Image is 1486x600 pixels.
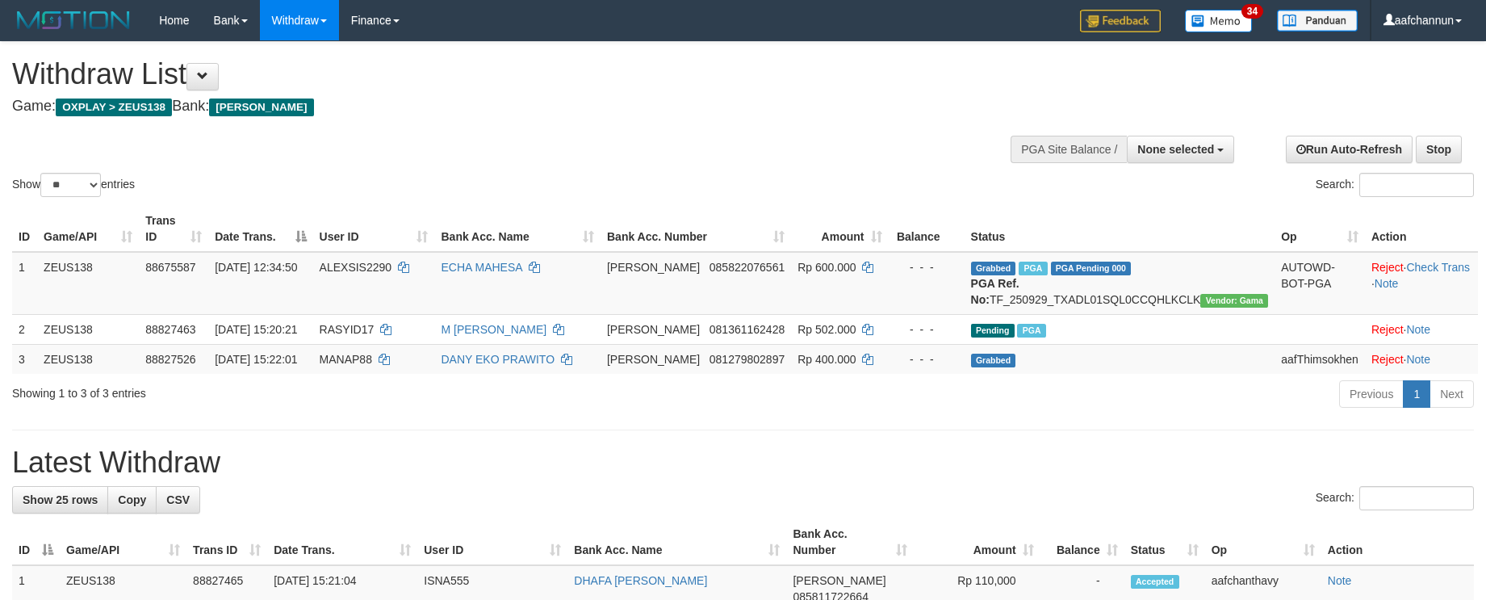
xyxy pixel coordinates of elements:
span: 34 [1241,4,1263,19]
td: · [1365,344,1478,374]
td: aafThimsokhen [1275,344,1365,374]
th: Action [1321,519,1474,565]
span: Copy 081361162428 to clipboard [710,323,785,336]
div: - - - [895,351,958,367]
th: User ID: activate to sort column ascending [313,206,435,252]
th: ID [12,206,37,252]
span: Copy [118,493,146,506]
select: Showentries [40,173,101,197]
th: Status [965,206,1275,252]
th: Balance [889,206,965,252]
span: CSV [166,493,190,506]
span: 88827463 [145,323,195,336]
th: Bank Acc. Number: activate to sort column ascending [786,519,913,565]
div: - - - [895,259,958,275]
h4: Game: Bank: [12,99,974,115]
span: 88827526 [145,353,195,366]
td: 3 [12,344,37,374]
label: Search: [1316,173,1474,197]
span: [PERSON_NAME] [607,261,700,274]
input: Search: [1359,486,1474,510]
img: Button%20Memo.svg [1185,10,1253,32]
input: Search: [1359,173,1474,197]
span: Rp 502.000 [797,323,856,336]
th: Trans ID: activate to sort column ascending [139,206,208,252]
td: 1 [12,252,37,315]
th: Trans ID: activate to sort column ascending [186,519,267,565]
a: Note [1406,353,1430,366]
th: Amount: activate to sort column ascending [791,206,888,252]
span: Show 25 rows [23,493,98,506]
img: MOTION_logo.png [12,8,135,32]
th: Bank Acc. Name: activate to sort column ascending [567,519,786,565]
td: TF_250929_TXADL01SQL0CCQHLKCLK [965,252,1275,315]
a: Note [1328,574,1352,587]
td: ZEUS138 [37,314,139,344]
td: · [1365,314,1478,344]
span: RASYID17 [320,323,375,336]
a: Check Trans [1406,261,1470,274]
span: Vendor URL: https://trx31.1velocity.biz [1200,294,1268,308]
span: Pending [971,324,1015,338]
b: PGA Ref. No: [971,277,1019,306]
span: [DATE] 12:34:50 [215,261,297,274]
span: Rp 400.000 [797,353,856,366]
div: PGA Site Balance / [1011,136,1127,163]
th: Game/API: activate to sort column ascending [60,519,186,565]
a: Previous [1339,380,1404,408]
a: DANY EKO PRAWITO [441,353,555,366]
button: None selected [1127,136,1234,163]
td: · · [1365,252,1478,315]
a: Next [1429,380,1474,408]
th: Game/API: activate to sort column ascending [37,206,139,252]
span: 88675587 [145,261,195,274]
a: Note [1375,277,1399,290]
span: None selected [1137,143,1214,156]
a: M [PERSON_NAME] [441,323,546,336]
span: [PERSON_NAME] [793,574,885,587]
span: Copy 085822076561 to clipboard [710,261,785,274]
span: PGA Pending [1051,262,1132,275]
a: Reject [1371,323,1404,336]
a: DHAFA [PERSON_NAME] [574,574,707,587]
th: Bank Acc. Name: activate to sort column ascending [434,206,601,252]
th: User ID: activate to sort column ascending [417,519,567,565]
a: ECHA MAHESA [441,261,521,274]
span: ALEXSIS2290 [320,261,392,274]
span: Copy 081279802897 to clipboard [710,353,785,366]
th: Date Trans.: activate to sort column ascending [267,519,417,565]
span: [DATE] 15:20:21 [215,323,297,336]
th: Op: activate to sort column ascending [1205,519,1321,565]
td: 2 [12,314,37,344]
span: [PERSON_NAME] [209,99,313,116]
label: Show entries [12,173,135,197]
span: Rp 600.000 [797,261,856,274]
img: panduan.png [1277,10,1358,31]
span: MANAP88 [320,353,372,366]
th: Amount: activate to sort column ascending [914,519,1040,565]
th: Status: activate to sort column ascending [1124,519,1205,565]
h1: Latest Withdraw [12,447,1474,479]
a: Reject [1371,261,1404,274]
span: Accepted [1131,575,1179,589]
span: [PERSON_NAME] [607,353,700,366]
th: Balance: activate to sort column ascending [1040,519,1124,565]
h1: Withdraw List [12,58,974,90]
span: Marked by aafpengsreynich [1019,262,1047,275]
td: AUTOWD-BOT-PGA [1275,252,1365,315]
span: Grabbed [971,262,1016,275]
a: Copy [107,486,157,514]
span: Marked by aafpengsreynich [1017,324,1045,338]
a: Reject [1371,353,1404,366]
label: Search: [1316,486,1474,510]
th: Bank Acc. Number: activate to sort column ascending [601,206,791,252]
a: CSV [156,486,200,514]
span: OXPLAY > ZEUS138 [56,99,172,116]
span: [DATE] 15:22:01 [215,353,297,366]
img: Feedback.jpg [1080,10,1161,32]
a: Note [1406,323,1430,336]
th: Action [1365,206,1478,252]
td: ZEUS138 [37,344,139,374]
a: 1 [1403,380,1430,408]
a: Show 25 rows [12,486,108,514]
